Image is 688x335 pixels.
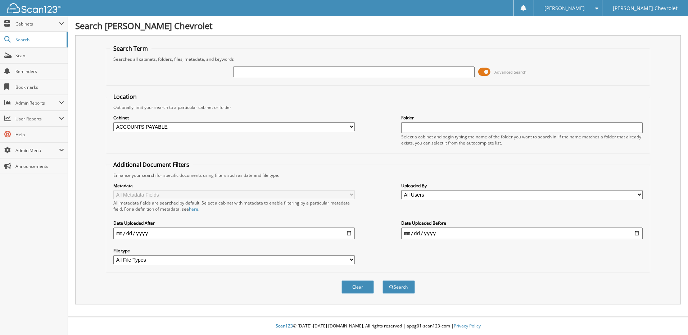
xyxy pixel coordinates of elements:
[7,3,61,13] img: scan123-logo-white.svg
[15,100,59,106] span: Admin Reports
[401,183,643,189] label: Uploaded By
[189,206,198,212] a: here
[401,228,643,239] input: end
[110,56,646,62] div: Searches all cabinets, folders, files, metadata, and keywords
[113,200,355,212] div: All metadata fields are searched by default. Select a cabinet with metadata to enable filtering b...
[652,300,688,335] iframe: Chat Widget
[113,183,355,189] label: Metadata
[276,323,293,329] span: Scan123
[110,104,646,110] div: Optionally limit your search to a particular cabinet or folder
[454,323,481,329] a: Privacy Policy
[401,220,643,226] label: Date Uploaded Before
[15,68,64,74] span: Reminders
[113,220,355,226] label: Date Uploaded After
[15,52,64,59] span: Scan
[15,147,59,153] span: Admin Menu
[341,280,374,294] button: Clear
[113,248,355,254] label: File type
[401,134,643,146] div: Select a cabinet and begin typing the name of the folder you want to search in. If the name match...
[110,161,193,169] legend: Additional Document Filters
[110,172,646,178] div: Enhance your search for specific documents using filters such as date and file type.
[15,84,64,90] span: Bookmarks
[15,163,64,169] span: Announcements
[494,69,526,75] span: Advanced Search
[110,93,140,101] legend: Location
[15,37,63,43] span: Search
[15,116,59,122] span: User Reports
[75,20,681,32] h1: Search [PERSON_NAME] Chevrolet
[544,6,585,10] span: [PERSON_NAME]
[15,132,64,138] span: Help
[113,115,355,121] label: Cabinet
[15,21,59,27] span: Cabinets
[613,6,678,10] span: [PERSON_NAME] Chevrolet
[110,45,151,52] legend: Search Term
[383,280,415,294] button: Search
[113,228,355,239] input: start
[401,115,643,121] label: Folder
[68,317,688,335] div: © [DATE]-[DATE] [DOMAIN_NAME]. All rights reserved | appg01-scan123-com |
